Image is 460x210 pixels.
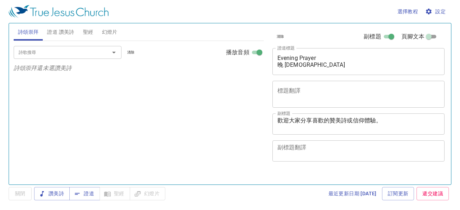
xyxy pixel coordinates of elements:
span: 證道 [75,189,94,198]
span: 副標題 [364,32,381,41]
i: 詩頌崇拜還未選讚美詩 [14,65,72,71]
button: 清除 [123,48,139,57]
a: 最近更新日期 [DATE] [326,187,379,200]
span: 設定 [427,7,446,16]
textarea: 歡迎大家分享喜歡的贊美詩或信仰體驗。 [277,117,440,131]
span: 詩頌崇拜 [18,28,39,37]
span: 聖經 [83,28,93,37]
a: 訂閱更新 [382,187,414,200]
button: 選擇教程 [395,5,421,18]
span: 頁腳文本 [401,32,425,41]
span: 最近更新日期 [DATE] [328,189,377,198]
span: 讚美詩 [40,189,64,198]
a: 遞交建議 [417,187,449,200]
span: 證道 讚美詩 [47,28,74,37]
button: Open [109,47,119,57]
img: True Jesus Church [9,5,109,18]
span: 幻燈片 [102,28,118,37]
span: 選擇教程 [397,7,418,16]
button: 證道 [69,187,100,200]
span: 遞交建議 [422,189,443,198]
span: 清除 [277,33,284,40]
textarea: Evening Prayer 晚 [DEMOGRAPHIC_DATA] [277,55,440,68]
span: 訂閱更新 [388,189,409,198]
button: 設定 [424,5,448,18]
button: 清除 [272,32,289,41]
span: 清除 [127,49,135,56]
button: 讚美詩 [34,187,70,200]
span: 播放音頻 [226,48,249,57]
